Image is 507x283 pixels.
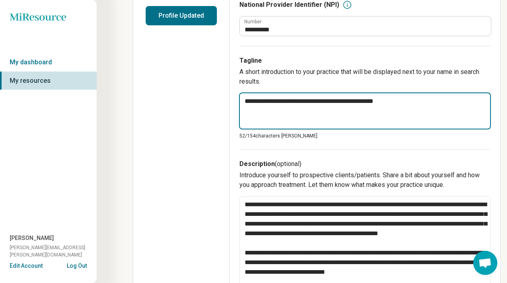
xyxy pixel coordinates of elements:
span: (optional) [275,160,301,168]
h3: Description [239,159,491,169]
p: Introduce yourself to prospective clients/patients. Share a bit about yourself and how you approa... [239,170,491,190]
button: Edit Account [10,262,43,270]
div: Open chat [473,251,497,275]
span: [PERSON_NAME][EMAIL_ADDRESS][PERSON_NAME][DOMAIN_NAME] [10,244,97,258]
p: 52/ 154 characters [PERSON_NAME] [239,132,491,139]
p: A short introduction to your practice that will be displayed next to your name in search results. [239,67,491,86]
button: Log Out [67,262,87,268]
button: Profile Updated [146,6,217,25]
h3: Tagline [239,56,491,66]
span: [PERSON_NAME] [10,234,54,242]
label: Number [244,19,262,24]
